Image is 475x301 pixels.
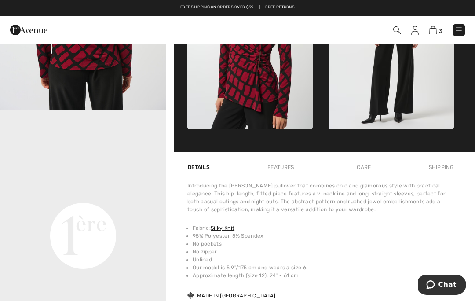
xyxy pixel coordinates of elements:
a: 3 [429,25,442,35]
img: Shopping Bag [429,26,437,34]
div: Features [260,159,301,175]
a: Silky Knit [211,225,234,231]
img: Menu [454,26,463,35]
div: Shipping [427,159,454,175]
li: Unlined [193,256,454,264]
div: Made in [GEOGRAPHIC_DATA] [187,292,276,300]
div: Details [187,159,212,175]
div: Introducing the [PERSON_NAME] pullover that combines chic and glamorous style with practical eleg... [187,182,454,213]
li: No zipper [193,248,454,256]
span: | [259,4,260,11]
div: Care [349,159,378,175]
a: Free Returns [265,4,295,11]
a: 1ère Avenue [10,25,47,33]
iframe: Opens a widget where you can chat to one of our agents [418,275,466,297]
img: Search [393,26,401,34]
img: 1ère Avenue [10,21,47,39]
a: Free shipping on orders over $99 [180,4,254,11]
li: Our model is 5'9"/175 cm and wears a size 6. [193,264,454,272]
li: No pockets [193,240,454,248]
li: Approximate length (size 12): 24" - 61 cm [193,272,454,279]
li: 95% Polyester, 5% Spandex [193,232,454,240]
span: 3 [439,28,442,34]
img: My Info [411,26,419,35]
li: Fabric: [193,224,454,232]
